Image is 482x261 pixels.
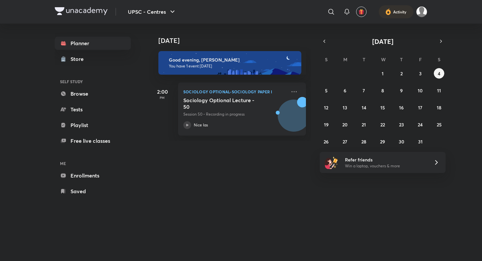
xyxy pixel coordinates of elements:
[418,87,423,94] abbr: October 10, 2025
[415,102,426,113] button: October 17, 2025
[419,70,422,77] abbr: October 3, 2025
[396,102,407,113] button: October 16, 2025
[343,139,347,145] abbr: October 27, 2025
[356,7,367,17] button: avatar
[385,8,391,16] img: activity
[359,102,369,113] button: October 14, 2025
[321,85,331,96] button: October 5, 2025
[55,119,131,132] a: Playlist
[55,76,131,87] h6: SELF STUDY
[437,121,442,128] abbr: October 25, 2025
[55,134,131,147] a: Free live classes
[342,121,348,128] abbr: October 20, 2025
[169,57,295,63] h6: Good evening, [PERSON_NAME]
[415,119,426,130] button: October 24, 2025
[363,56,365,63] abbr: Tuesday
[55,7,108,15] img: Company Logo
[55,169,131,182] a: Enrollments
[377,85,388,96] button: October 8, 2025
[345,156,426,163] h6: Refer friends
[183,97,265,110] h5: Sociology Optional Lecture - 50
[55,37,131,50] a: Planner
[437,87,441,94] abbr: October 11, 2025
[434,68,444,79] button: October 4, 2025
[437,104,441,111] abbr: October 18, 2025
[55,158,131,169] h6: ME
[399,139,404,145] abbr: October 30, 2025
[55,185,131,198] a: Saved
[55,52,131,65] a: Store
[434,102,444,113] button: October 18, 2025
[325,156,338,169] img: referral
[380,121,385,128] abbr: October 22, 2025
[340,85,350,96] button: October 6, 2025
[359,119,369,130] button: October 21, 2025
[363,87,365,94] abbr: October 7, 2025
[324,104,328,111] abbr: October 12, 2025
[400,56,403,63] abbr: Thursday
[194,122,208,128] p: Nice Ias
[362,121,366,128] abbr: October 21, 2025
[340,136,350,147] button: October 27, 2025
[380,139,385,145] abbr: October 29, 2025
[418,104,422,111] abbr: October 17, 2025
[399,121,404,128] abbr: October 23, 2025
[158,37,312,45] h4: [DATE]
[158,51,301,75] img: evening
[183,111,286,117] p: Session 50 • Recording in progress
[359,85,369,96] button: October 7, 2025
[396,119,407,130] button: October 23, 2025
[329,37,436,46] button: [DATE]
[183,88,286,96] p: Sociology Optional-Sociology Paper I
[380,104,385,111] abbr: October 15, 2025
[324,121,329,128] abbr: October 19, 2025
[377,68,388,79] button: October 1, 2025
[169,64,295,69] p: You have 1 event [DATE]
[124,5,180,18] button: UPSC - Centres
[340,102,350,113] button: October 13, 2025
[345,163,426,169] p: Win a laptop, vouchers & more
[377,136,388,147] button: October 29, 2025
[415,85,426,96] button: October 10, 2025
[377,119,388,130] button: October 22, 2025
[321,102,331,113] button: October 12, 2025
[416,6,427,17] img: Akshat Sharma
[70,55,88,63] div: Store
[419,56,422,63] abbr: Friday
[434,119,444,130] button: October 25, 2025
[361,139,366,145] abbr: October 28, 2025
[396,136,407,147] button: October 30, 2025
[415,68,426,79] button: October 3, 2025
[418,139,423,145] abbr: October 31, 2025
[377,102,388,113] button: October 15, 2025
[325,87,328,94] abbr: October 5, 2025
[343,104,347,111] abbr: October 13, 2025
[438,70,440,77] abbr: October 4, 2025
[340,119,350,130] button: October 20, 2025
[321,119,331,130] button: October 19, 2025
[396,68,407,79] button: October 2, 2025
[344,87,346,94] abbr: October 6, 2025
[400,87,403,94] abbr: October 9, 2025
[343,56,347,63] abbr: Monday
[358,9,364,15] img: avatar
[372,37,393,46] span: [DATE]
[434,85,444,96] button: October 11, 2025
[149,96,175,100] p: PM
[382,70,384,77] abbr: October 1, 2025
[381,87,384,94] abbr: October 8, 2025
[55,103,131,116] a: Tests
[362,104,366,111] abbr: October 14, 2025
[321,136,331,147] button: October 26, 2025
[55,87,131,100] a: Browse
[359,136,369,147] button: October 28, 2025
[400,70,403,77] abbr: October 2, 2025
[325,56,328,63] abbr: Sunday
[438,56,440,63] abbr: Saturday
[381,56,386,63] abbr: Wednesday
[324,139,329,145] abbr: October 26, 2025
[396,85,407,96] button: October 9, 2025
[149,88,175,96] h5: 2:00
[55,7,108,17] a: Company Logo
[415,136,426,147] button: October 31, 2025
